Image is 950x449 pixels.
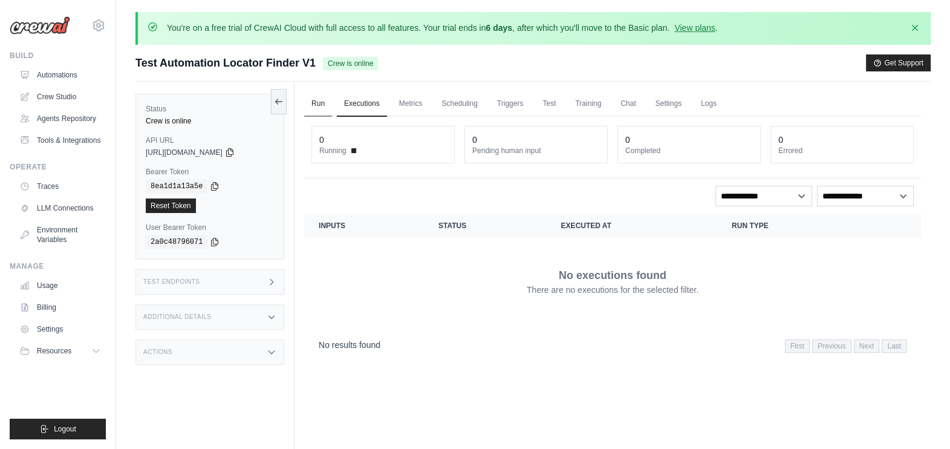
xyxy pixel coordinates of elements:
[472,146,600,156] dt: Pending human input
[54,424,76,434] span: Logout
[15,220,106,249] a: Environment Variables
[146,104,274,114] label: Status
[146,198,196,213] a: Reset Token
[304,91,332,117] a: Run
[625,134,630,146] div: 0
[15,131,106,150] a: Tools & Integrations
[304,330,921,361] nav: Pagination
[15,341,106,361] button: Resources
[10,51,106,61] div: Build
[167,22,718,34] p: You're on a free trial of CrewAI Cloud with full access to all features. Your trial ends in , aft...
[392,91,430,117] a: Metrics
[625,146,753,156] dt: Completed
[146,148,223,157] span: [URL][DOMAIN_NAME]
[15,109,106,128] a: Agents Repository
[434,91,484,117] a: Scheduling
[15,65,106,85] a: Automations
[15,87,106,107] a: Crew Studio
[535,91,563,117] a: Test
[424,214,547,238] th: Status
[472,134,477,146] div: 0
[37,346,71,356] span: Resources
[785,339,906,353] nav: Pagination
[882,339,906,353] span: Last
[146,167,274,177] label: Bearer Token
[146,116,274,126] div: Crew is online
[486,23,512,33] strong: 6 days
[337,91,387,117] a: Executions
[15,198,106,218] a: LLM Connections
[143,313,211,321] h3: Additional Details
[15,177,106,196] a: Traces
[143,349,172,356] h3: Actions
[490,91,531,117] a: Triggers
[854,339,880,353] span: Next
[778,134,783,146] div: 0
[146,136,274,145] label: API URL
[694,91,724,117] a: Logs
[10,261,106,271] div: Manage
[135,54,316,71] span: Test Automation Locator Finder V1
[778,146,906,156] dt: Errored
[304,214,424,238] th: Inputs
[15,298,106,317] a: Billing
[319,339,380,351] p: No results found
[613,91,643,117] a: Chat
[146,179,207,194] code: 8ea1d1a13a5e
[717,214,859,238] th: Run Type
[785,339,810,353] span: First
[674,23,715,33] a: View plans
[146,235,207,249] code: 2a0c48796071
[323,57,378,70] span: Crew is online
[146,223,274,232] label: User Bearer Token
[10,16,70,34] img: Logo
[547,214,717,238] th: Executed at
[648,91,689,117] a: Settings
[143,278,200,286] h3: Test Endpoints
[319,134,324,146] div: 0
[15,276,106,295] a: Usage
[319,146,346,156] span: Running
[15,320,106,339] a: Settings
[812,339,851,353] span: Previous
[559,267,666,284] p: No executions found
[10,162,106,172] div: Operate
[304,214,921,361] section: Crew executions table
[10,419,106,439] button: Logout
[527,284,698,296] p: There are no executions for the selected filter.
[568,91,608,117] a: Training
[866,54,931,71] button: Get Support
